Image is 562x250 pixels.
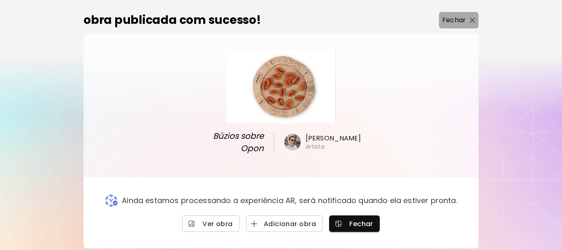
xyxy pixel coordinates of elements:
button: Fechar [329,215,380,232]
button: Adicionar obra [246,215,323,232]
span: Fechar [336,220,373,228]
p: Ainda estamos processando a experiência AR, será notificado quando ela estiver pronta. [122,196,457,205]
span: Búzios sobre Opon [195,130,264,154]
h6: [PERSON_NAME] [306,134,361,143]
img: large.webp [226,50,336,123]
span: Ver obra [189,220,233,228]
h6: Artista [306,143,325,150]
span: Adicionar obra [253,220,316,228]
a: Ver obra [182,215,239,232]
